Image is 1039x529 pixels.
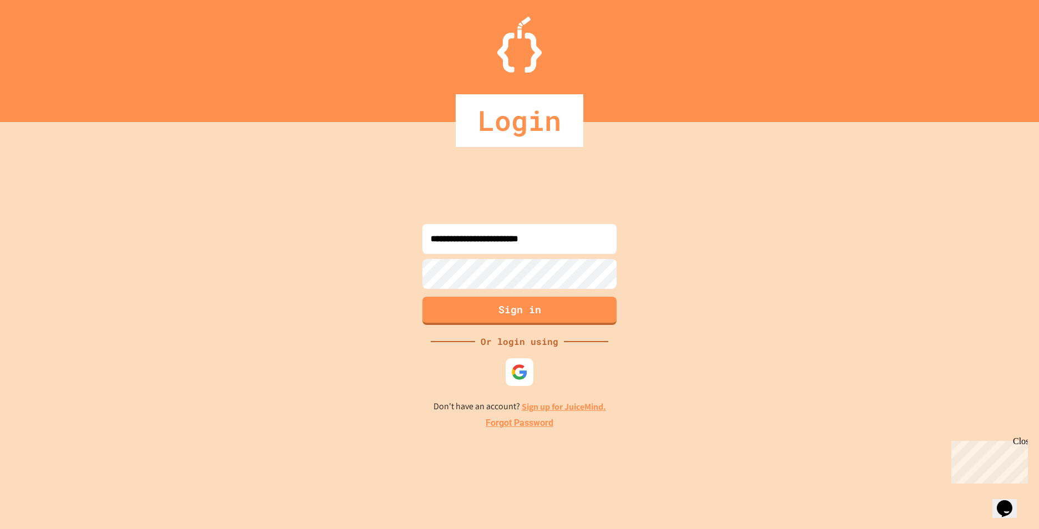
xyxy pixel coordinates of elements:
[947,436,1028,484] iframe: chat widget
[992,485,1028,518] iframe: chat widget
[511,364,528,380] img: google-icon.svg
[522,401,606,413] a: Sign up for JuiceMind.
[4,4,77,70] div: Chat with us now!Close
[456,94,583,147] div: Login
[497,17,542,73] img: Logo.svg
[433,400,606,414] p: Don't have an account?
[422,297,617,325] button: Sign in
[486,416,553,430] a: Forgot Password
[475,335,564,348] div: Or login using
